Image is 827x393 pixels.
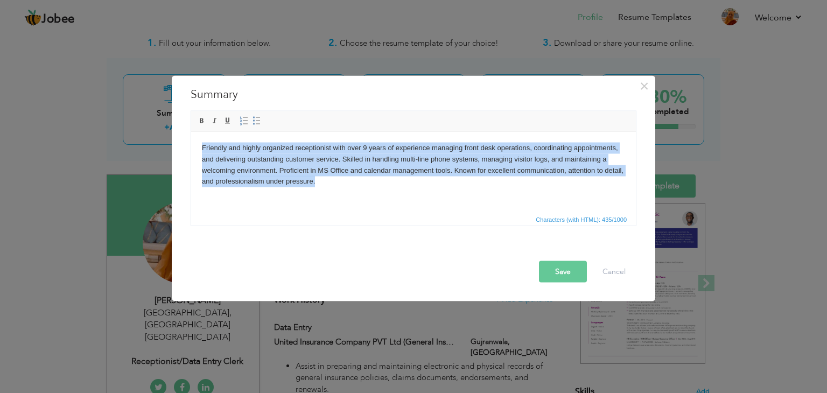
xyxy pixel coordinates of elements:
div: Statistics [534,215,630,224]
a: Underline [222,115,234,127]
span: × [640,76,649,96]
a: Insert/Remove Numbered List [238,115,250,127]
a: Bold [196,115,208,127]
a: Insert/Remove Bulleted List [251,115,263,127]
button: Close [635,78,653,95]
button: Save [539,261,587,283]
button: Cancel [592,261,636,283]
h3: Summary [191,87,636,103]
iframe: Rich Text Editor, summaryEditor [191,132,636,213]
span: Characters (with HTML): 435/1000 [534,215,629,224]
a: Italic [209,115,221,127]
